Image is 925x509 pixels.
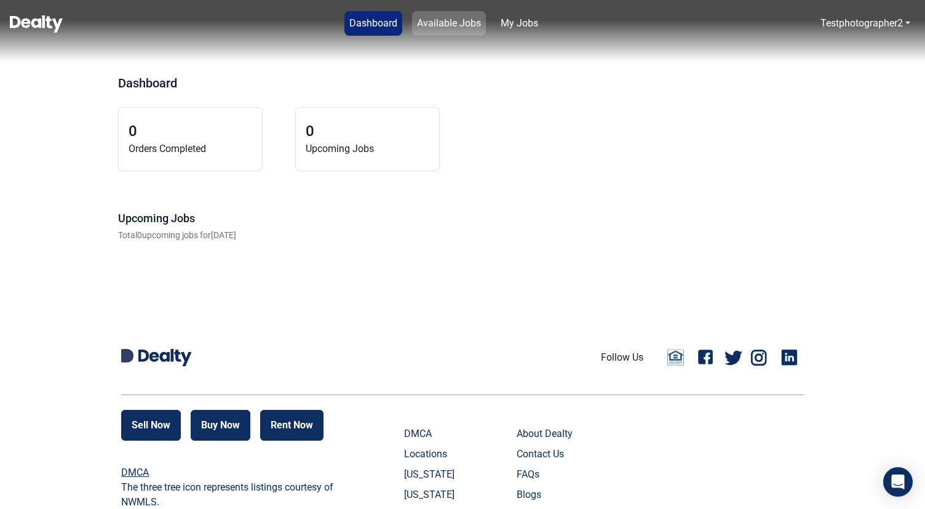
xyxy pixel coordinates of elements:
[404,465,465,484] a: [US_STATE]
[344,11,402,36] a: Dashboard
[779,345,804,370] a: Linkedin
[121,349,133,363] img: Dealty D
[404,425,465,443] a: DMCA
[517,486,578,504] a: Blogs
[118,229,236,242] p: Total 0 upcoming jobs for [DATE]
[306,143,429,156] p: Upcoming Jobs
[118,74,177,92] div: Dashboard
[118,210,236,226] div: Upcoming Jobs
[496,11,543,36] a: My Jobs
[129,122,137,140] span: 0
[10,15,63,33] img: Dealty - Buy, Sell & Rent Homes
[601,350,643,365] li: Follow Us
[404,486,465,504] a: [US_STATE]
[260,410,324,441] button: Rent Now
[517,465,578,484] a: FAQs
[694,345,718,370] a: Facebook
[883,467,913,497] div: Open Intercom Messenger
[517,425,578,443] a: About Dealty
[129,143,252,156] p: Orders Completed
[306,122,314,140] span: 0
[412,11,486,36] a: Available Jobs
[191,410,250,441] button: Buy Now
[517,445,578,463] a: Contact Us
[748,345,773,370] a: Instagram
[725,345,742,370] a: Twitter
[138,349,191,366] img: Dealty
[816,11,915,36] a: Testphotographer2
[663,348,688,367] a: Email
[404,445,465,463] a: Locations
[820,17,903,29] a: Testphotographer2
